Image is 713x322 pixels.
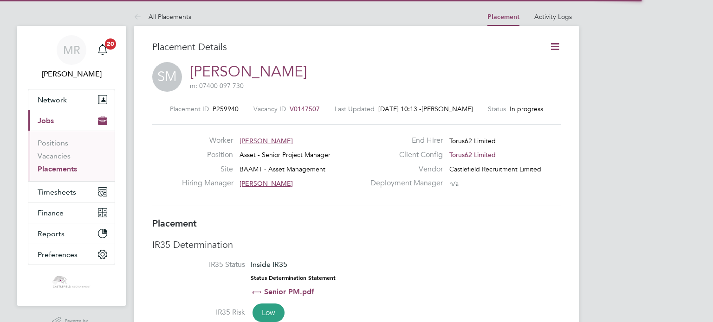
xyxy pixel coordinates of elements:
[251,275,336,281] strong: Status Determination Statement
[190,82,244,90] span: m: 07400 097 730
[170,105,209,113] label: Placement ID
[240,165,325,173] span: BAAMT - Asset Management
[510,105,543,113] span: In progress
[28,182,115,202] button: Timesheets
[152,41,535,53] h3: Placement Details
[28,35,115,80] a: MR[PERSON_NAME]
[335,105,375,113] label: Last Updated
[488,105,506,113] label: Status
[105,38,116,50] span: 20
[63,44,80,56] span: MR
[28,131,115,181] div: Jobs
[190,63,307,81] a: [PERSON_NAME]
[290,105,320,113] span: V0147507
[182,136,233,145] label: Worker
[134,13,191,21] a: All Placements
[365,150,443,160] label: Client Config
[240,179,293,188] span: [PERSON_NAME]
[240,151,331,159] span: Asset - Senior Project Manager
[365,164,443,174] label: Vendor
[251,260,287,269] span: Inside IR35
[253,105,286,113] label: Vacancy ID
[38,208,64,217] span: Finance
[213,105,239,113] span: P259940
[449,165,541,173] span: Castlefield Recruitment Limited
[182,178,233,188] label: Hiring Manager
[449,137,496,145] span: Torus62 Limited
[534,13,572,21] a: Activity Logs
[28,89,115,110] button: Network
[93,35,112,65] a: 20
[449,179,459,188] span: n/a
[487,13,519,21] a: Placement
[28,110,115,131] button: Jobs
[449,151,496,159] span: Torus62 Limited
[152,260,245,270] label: IR35 Status
[28,223,115,244] button: Reports
[240,137,293,145] span: [PERSON_NAME]
[421,105,473,113] span: [PERSON_NAME]
[152,218,197,229] b: Placement
[17,26,126,306] nav: Main navigation
[38,95,67,104] span: Network
[38,229,65,238] span: Reports
[182,164,233,174] label: Site
[365,178,443,188] label: Deployment Manager
[52,274,91,289] img: castlefieldrecruitment-logo-retina.png
[38,164,77,173] a: Placements
[365,136,443,145] label: End Hirer
[38,250,78,259] span: Preferences
[152,239,561,251] h3: IR35 Determination
[38,116,54,125] span: Jobs
[28,244,115,265] button: Preferences
[28,69,115,80] span: Mason Roberts
[38,152,71,160] a: Vacancies
[264,287,314,296] a: Senior PM.pdf
[28,202,115,223] button: Finance
[253,303,285,322] span: Low
[182,150,233,160] label: Position
[38,139,68,147] a: Positions
[28,274,115,289] a: Go to home page
[152,308,245,317] label: IR35 Risk
[378,105,421,113] span: [DATE] 10:13 -
[152,62,182,92] span: SM
[38,188,76,196] span: Timesheets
